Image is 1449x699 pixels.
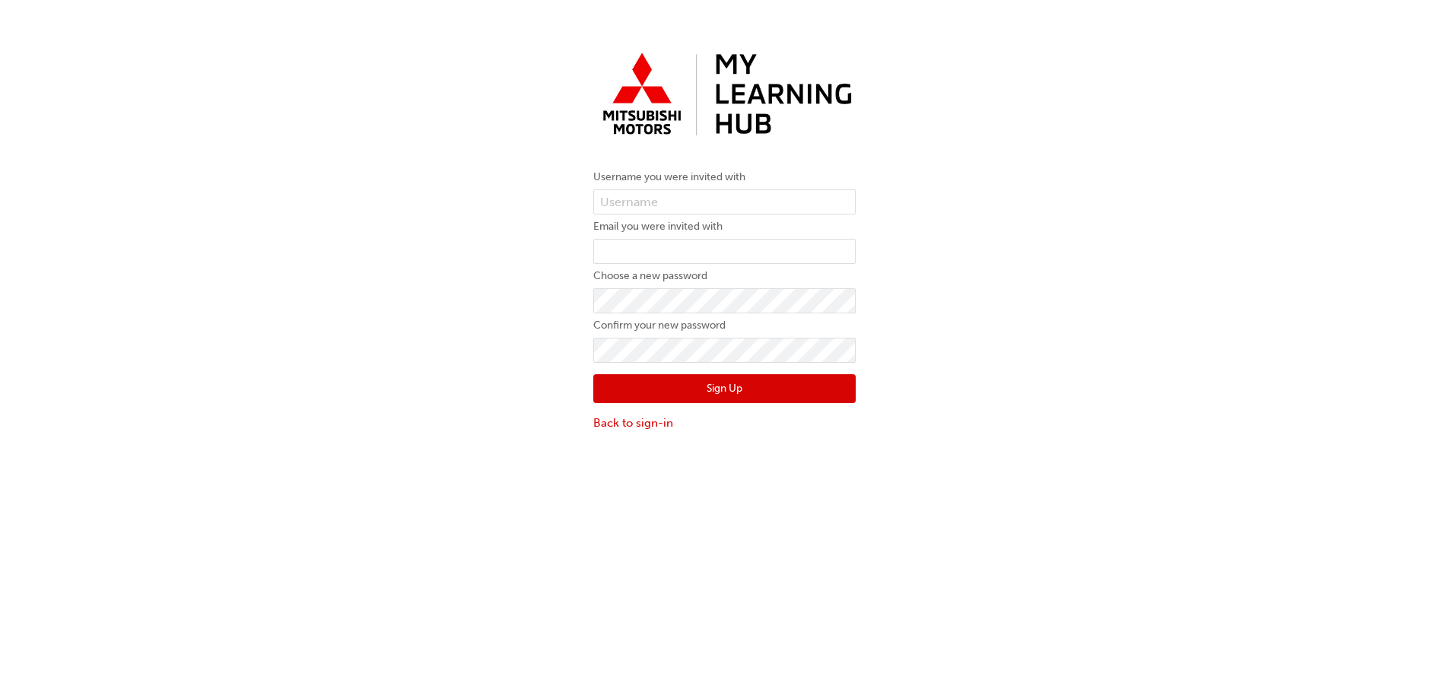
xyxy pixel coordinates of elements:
[593,374,856,403] button: Sign Up
[593,168,856,186] label: Username you were invited with
[593,46,856,145] img: mmal
[593,316,856,335] label: Confirm your new password
[593,218,856,236] label: Email you were invited with
[593,267,856,285] label: Choose a new password
[593,415,856,432] a: Back to sign-in
[593,189,856,215] input: Username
